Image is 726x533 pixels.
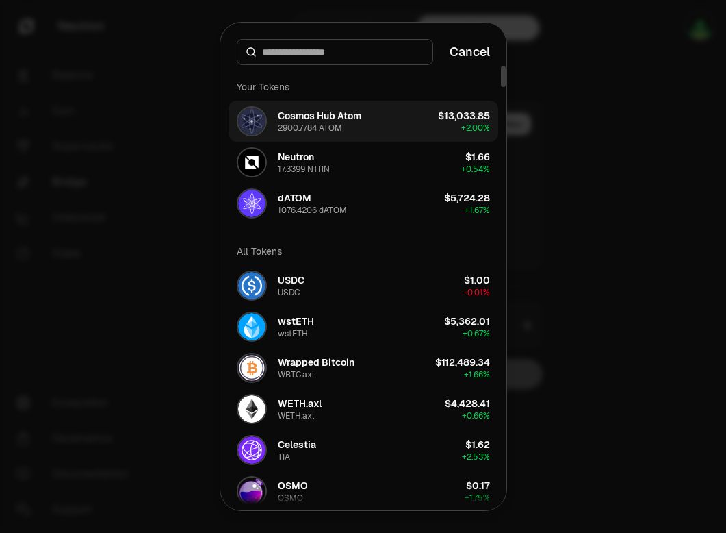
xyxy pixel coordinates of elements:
[465,150,490,164] div: $1.66
[438,109,490,123] div: $13,033.85
[278,150,314,164] div: Neutron
[278,397,322,410] div: WETH.axl
[238,313,265,340] img: wstETH Logo
[278,410,314,421] div: WETH.axl
[229,471,498,512] button: OSMO LogoOSMOOSMO$0.17+1.75%
[229,430,498,471] button: TIA LogoCelestiaTIA$1.62+2.53%
[465,493,490,504] span: + 1.75%
[462,410,490,421] span: + 0.66%
[229,73,498,101] div: Your Tokens
[465,205,490,216] span: + 1.67%
[229,183,498,224] button: dATOM LogodATOM1076.4206 dATOM$5,724.28+1.67%
[444,314,490,328] div: $5,362.01
[278,356,354,369] div: Wrapped Bitcoin
[435,356,490,369] div: $112,489.34
[238,272,265,299] img: USDC Logo
[466,479,490,493] div: $0.17
[229,101,498,142] button: ATOM LogoCosmos Hub Atom2900.7784 ATOM$13,033.85+2.00%
[229,306,498,347] button: wstETH LogowstETHwstETH$5,362.01+0.67%
[278,205,347,216] div: 1076.4206 dATOM
[238,108,265,135] img: ATOM Logo
[278,164,330,175] div: 17.3399 NTRN
[229,265,498,306] button: USDC LogoUSDCUSDC$1.00-0.01%
[278,287,300,298] div: USDC
[464,369,490,380] span: + 1.66%
[238,395,265,423] img: WETH.axl Logo
[238,478,265,505] img: OSMO Logo
[229,388,498,430] button: WETH.axl LogoWETH.axlWETH.axl$4,428.41+0.66%
[238,436,265,464] img: TIA Logo
[461,123,490,134] span: + 2.00%
[465,438,490,451] div: $1.62
[238,149,265,176] img: NTRN Logo
[278,451,290,462] div: TIA
[278,314,314,328] div: wstETH
[445,397,490,410] div: $4,428.41
[278,369,314,380] div: WBTC.axl
[462,451,490,462] span: + 2.53%
[278,191,311,205] div: dATOM
[229,238,498,265] div: All Tokens
[278,109,361,123] div: Cosmos Hub Atom
[464,287,490,298] span: -0.01%
[238,190,265,217] img: dATOM Logo
[278,123,342,134] div: 2900.7784 ATOM
[450,42,490,62] button: Cancel
[278,479,308,493] div: OSMO
[238,354,265,382] img: WBTC.axl Logo
[278,438,316,451] div: Celestia
[278,273,304,287] div: USDC
[229,142,498,183] button: NTRN LogoNeutron17.3399 NTRN$1.66+0.54%
[461,164,490,175] span: + 0.54%
[444,191,490,205] div: $5,724.28
[278,328,308,339] div: wstETH
[229,347,498,388] button: WBTC.axl LogoWrapped BitcoinWBTC.axl$112,489.34+1.66%
[463,328,490,339] span: + 0.67%
[278,493,303,504] div: OSMO
[464,273,490,287] div: $1.00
